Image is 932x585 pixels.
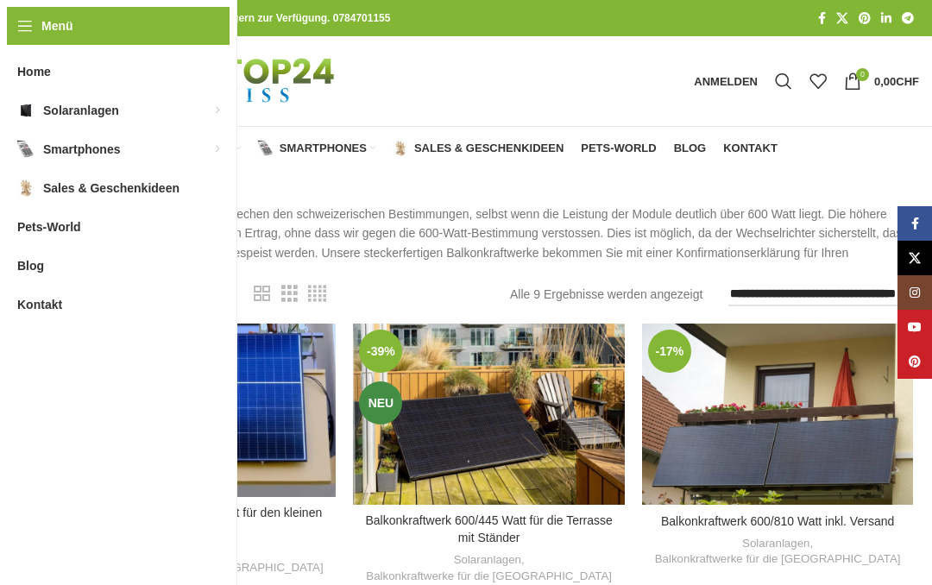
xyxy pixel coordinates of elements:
[65,204,919,282] p: Unsere Balkonkraftwerke entsprechen den schweizerischen Bestimmungen, selbst wenn die Leistung de...
[897,344,932,379] a: Pinterest Social Link
[280,142,367,155] span: Smartphones
[17,102,35,119] img: Solaranlagen
[17,56,51,87] span: Home
[723,142,778,155] span: Kontakt
[454,552,521,569] a: Solaranlagen
[353,324,624,505] a: Balkonkraftwerk 600/445 Watt für die Terrasse mit Ständer
[116,131,241,166] a: Solaranlagen
[258,131,375,166] a: Smartphones
[393,141,408,156] img: Sales & Geschenkideen
[853,7,876,30] a: Pinterest Social Link
[661,514,894,528] a: Balkonkraftwerk 600/810 Watt inkl. Versand
[897,275,932,310] a: Instagram Social Link
[742,536,809,552] a: Solaranlagen
[43,173,179,204] span: Sales & Geschenkideen
[17,179,35,197] img: Sales & Geschenkideen
[897,7,919,30] a: Telegram Social Link
[651,536,904,568] div: ,
[56,131,786,166] div: Hauptnavigation
[728,282,913,307] select: Shop-Reihenfolge
[414,142,564,155] span: Sales & Geschenkideen
[642,324,913,505] a: Balkonkraftwerk 600/810 Watt inkl. Versand
[723,131,778,166] a: Kontakt
[510,285,702,304] p: Alle 9 Ergebnisse werden angezeigt
[359,381,402,425] span: Neu
[896,75,919,88] span: CHF
[17,250,44,281] span: Blog
[393,131,564,166] a: Sales & Geschenkideen
[835,64,928,98] a: 0 0,00CHF
[876,7,897,30] a: LinkedIn Social Link
[17,289,62,320] span: Kontakt
[43,95,119,126] span: Solaranlagen
[831,7,853,30] a: X Social Link
[655,551,901,568] a: Balkonkraftwerke für die [GEOGRAPHIC_DATA]
[766,64,801,98] a: Suche
[648,330,691,373] span: -17%
[685,64,766,98] a: Anmelden
[897,310,932,344] a: YouTube Social Link
[308,283,326,305] a: Rasteransicht 4
[254,283,270,305] a: Rasteransicht 2
[17,211,81,242] span: Pets-World
[362,552,615,584] div: ,
[41,16,73,35] span: Menü
[856,68,869,81] span: 0
[694,76,758,87] span: Anmelden
[17,141,35,158] img: Smartphones
[674,131,707,166] a: Blog
[874,75,919,88] bdi: 0,00
[897,241,932,275] a: X Social Link
[43,134,120,165] span: Smartphones
[813,7,831,30] a: Facebook Social Link
[365,513,612,544] a: Balkonkraftwerk 600/445 Watt für die Terrasse mit Ständer
[674,142,707,155] span: Blog
[366,569,612,585] a: Balkonkraftwerke für die [GEOGRAPHIC_DATA]
[897,206,932,241] a: Facebook Social Link
[581,142,656,155] span: Pets-World
[581,131,656,166] a: Pets-World
[359,330,402,373] span: -39%
[281,283,298,305] a: Rasteransicht 3
[258,141,274,156] img: Smartphones
[801,64,835,98] div: Meine Wunschliste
